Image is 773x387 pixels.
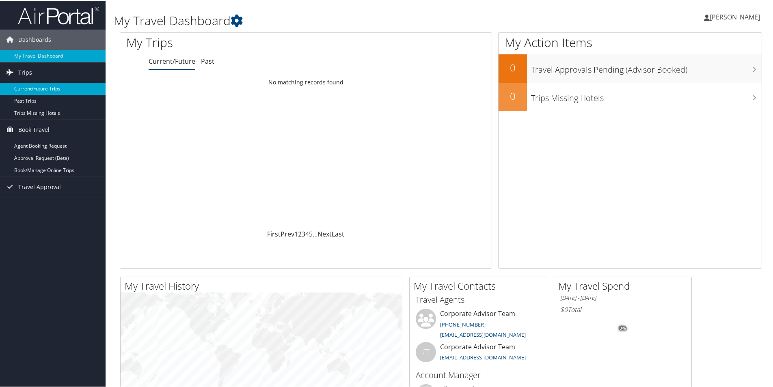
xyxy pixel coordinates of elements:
a: Prev [281,229,294,238]
td: No matching records found [120,74,492,89]
span: [PERSON_NAME] [710,12,760,21]
h2: 0 [499,60,527,74]
h1: My Action Items [499,33,762,50]
h2: 0 [499,88,527,102]
h1: My Travel Dashboard [114,11,550,28]
a: 2 [298,229,302,238]
a: 5 [309,229,313,238]
span: $0 [560,304,568,313]
a: [EMAIL_ADDRESS][DOMAIN_NAME] [440,330,526,338]
h6: [DATE] - [DATE] [560,293,685,301]
h2: My Travel Contacts [414,278,547,292]
a: [EMAIL_ADDRESS][DOMAIN_NAME] [440,353,526,360]
h3: Trips Missing Hotels [531,88,762,103]
span: Trips [18,62,32,82]
img: airportal-logo.png [18,5,99,24]
a: 0Trips Missing Hotels [499,82,762,110]
a: [PERSON_NAME] [704,4,768,28]
li: Corporate Advisor Team [412,308,545,341]
a: 0Travel Approvals Pending (Advisor Booked) [499,54,762,82]
h2: My Travel Spend [558,278,691,292]
h1: My Trips [126,33,331,50]
h6: Total [560,304,685,313]
a: First [267,229,281,238]
a: 4 [305,229,309,238]
a: Past [201,56,214,65]
span: Book Travel [18,119,50,139]
div: CT [416,341,436,361]
li: Corporate Advisor Team [412,341,545,368]
span: … [313,229,317,238]
a: Next [317,229,332,238]
a: [PHONE_NUMBER] [440,320,486,327]
a: 3 [302,229,305,238]
a: Current/Future [149,56,195,65]
h3: Travel Approvals Pending (Advisor Booked) [531,59,762,75]
h2: My Travel History [125,278,402,292]
a: 1 [294,229,298,238]
span: Travel Approval [18,176,61,196]
a: Last [332,229,344,238]
h3: Account Manager [416,369,541,380]
tspan: 0% [620,325,626,330]
h3: Travel Agents [416,293,541,305]
span: Dashboards [18,29,51,49]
